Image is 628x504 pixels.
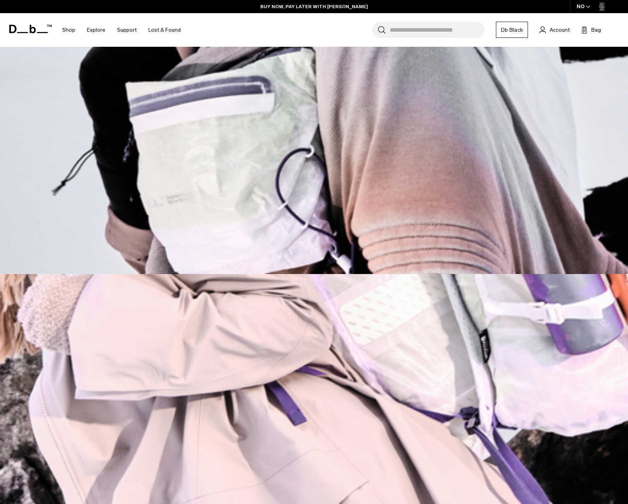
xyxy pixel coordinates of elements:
a: Db Black [496,22,528,38]
a: Lost & Found [148,16,181,44]
a: Account [540,25,570,34]
a: BUY NOW, PAY LATER WITH [PERSON_NAME] [260,3,368,10]
span: Bag [591,26,601,34]
a: Shop [62,16,75,44]
nav: Main Navigation [56,13,187,47]
button: Bag [581,25,601,34]
span: Account [550,26,570,34]
a: Support [117,16,137,44]
a: Explore [87,16,105,44]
